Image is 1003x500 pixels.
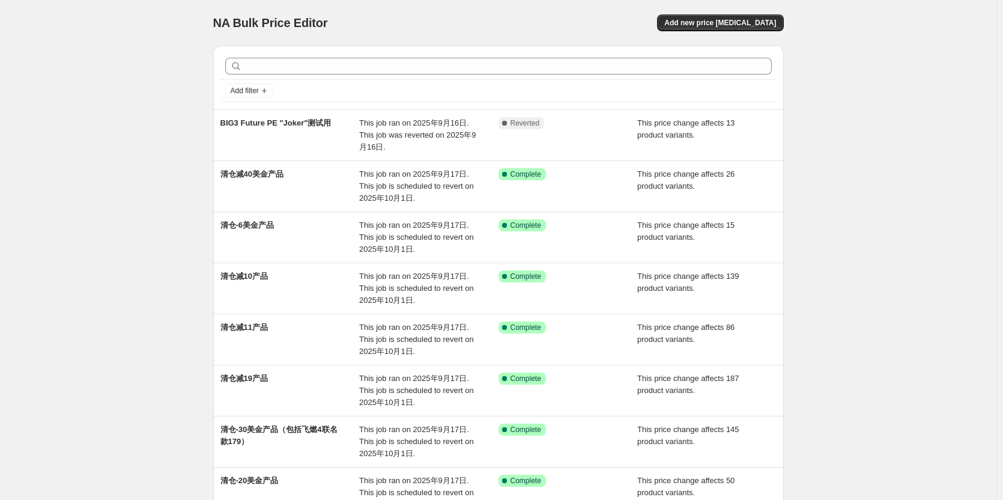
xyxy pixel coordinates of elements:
[637,476,735,497] span: This price change affects 50 product variants.
[511,425,541,434] span: Complete
[637,323,735,344] span: This price change affects 86 product variants.
[225,84,273,98] button: Add filter
[657,14,783,31] button: Add new price [MEDICAL_DATA]
[213,16,328,29] span: NA Bulk Price Editor
[664,18,776,28] span: Add new price [MEDICAL_DATA]
[359,323,474,356] span: This job ran on 2025年9月17日. This job is scheduled to revert on 2025年10月1日.
[511,221,541,230] span: Complete
[359,374,474,407] span: This job ran on 2025年9月17日. This job is scheduled to revert on 2025年10月1日.
[220,169,283,178] span: 清仓减40美金产品
[637,374,739,395] span: This price change affects 187 product variants.
[220,221,274,230] span: 清仓-6美金产品
[359,169,474,203] span: This job ran on 2025年9月17日. This job is scheduled to revert on 2025年10月1日.
[637,169,735,191] span: This price change affects 26 product variants.
[637,425,739,446] span: This price change affects 145 product variants.
[220,272,268,281] span: 清仓减10产品
[359,118,476,151] span: This job ran on 2025年9月16日. This job was reverted on 2025年9月16日.
[511,272,541,281] span: Complete
[511,169,541,179] span: Complete
[220,476,279,485] span: 清仓-20美金产品
[511,374,541,383] span: Complete
[637,221,735,242] span: This price change affects 15 product variants.
[231,86,259,96] span: Add filter
[359,272,474,305] span: This job ran on 2025年9月17日. This job is scheduled to revert on 2025年10月1日.
[637,272,739,293] span: This price change affects 139 product variants.
[637,118,735,139] span: This price change affects 13 product variants.
[511,118,540,128] span: Reverted
[511,323,541,332] span: Complete
[220,323,268,332] span: 清仓减11产品
[220,374,268,383] span: 清仓减19产品
[359,425,474,458] span: This job ran on 2025年9月17日. This job is scheduled to revert on 2025年10月1日.
[220,425,338,446] span: 清仓-30美金产品（包括飞燃4联名款179）
[359,221,474,254] span: This job ran on 2025年9月17日. This job is scheduled to revert on 2025年10月1日.
[511,476,541,486] span: Complete
[220,118,332,127] span: BIG3 Future PE "Joker"测试用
